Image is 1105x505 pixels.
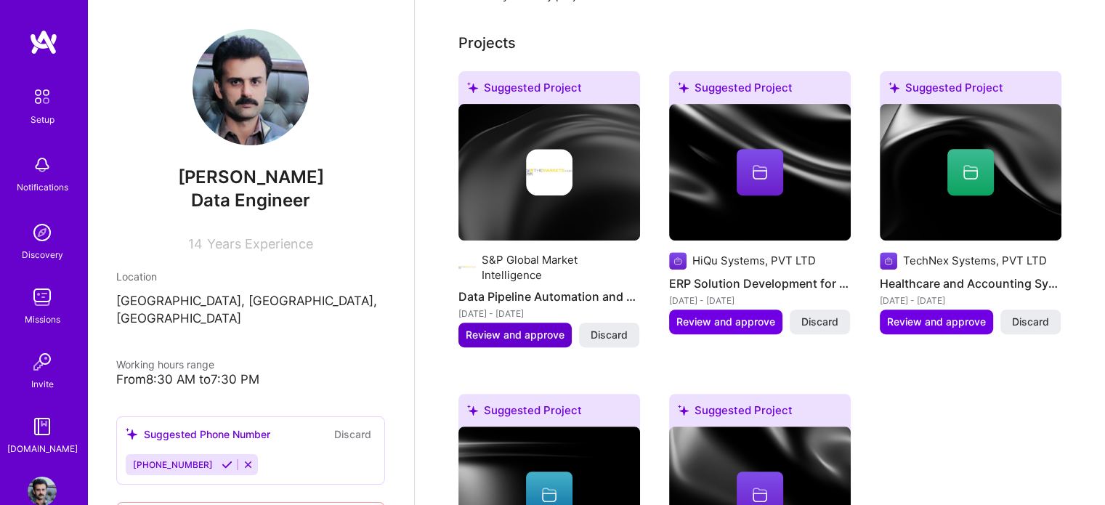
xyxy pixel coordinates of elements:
[458,71,640,110] div: Suggested Project
[458,394,640,432] div: Suggested Project
[126,427,270,442] div: Suggested Phone Number
[116,269,385,284] div: Location
[482,252,640,283] div: S&P Global Market Intelligence
[28,150,57,179] img: bell
[458,32,516,54] div: Projects
[7,441,78,456] div: [DOMAIN_NAME]
[116,166,385,188] span: [PERSON_NAME]
[458,104,640,241] img: cover
[188,236,203,251] span: 14
[22,247,63,262] div: Discovery
[887,315,986,329] span: Review and approve
[669,274,851,293] h4: ERP Solution Development for Advertising Agencies
[669,310,782,334] button: Review and approve
[28,283,57,312] img: teamwork
[330,426,376,443] button: Discard
[678,82,689,93] i: icon SuggestedTeams
[880,293,1061,308] div: [DATE] - [DATE]
[669,252,687,270] img: Company logo
[116,372,385,387] div: From 8:30 AM to 7:30 PM
[880,310,993,334] button: Review and approve
[458,259,476,276] img: Company logo
[880,274,1061,293] h4: Healthcare and Accounting Systems Development
[669,71,851,110] div: Suggested Project
[222,459,232,470] i: Accept
[133,459,213,470] span: [PHONE_NUMBER]
[458,32,516,54] div: Add projects you've worked on
[17,179,68,195] div: Notifications
[31,112,54,127] div: Setup
[25,312,60,327] div: Missions
[207,236,313,251] span: Years Experience
[676,315,775,329] span: Review and approve
[669,394,851,432] div: Suggested Project
[790,310,850,334] button: Discard
[28,218,57,247] img: discovery
[669,104,851,241] img: cover
[1012,315,1049,329] span: Discard
[458,323,572,347] button: Review and approve
[193,29,309,145] img: User Avatar
[591,328,628,342] span: Discard
[903,253,1047,268] div: TechNex Systems, PVT LTD
[692,253,816,268] div: HiQu Systems, PVT LTD
[880,104,1061,241] img: cover
[880,252,897,270] img: Company logo
[29,29,58,55] img: logo
[27,81,57,112] img: setup
[801,315,838,329] span: Discard
[28,347,57,376] img: Invite
[467,82,478,93] i: icon SuggestedTeams
[880,71,1061,110] div: Suggested Project
[889,82,899,93] i: icon SuggestedTeams
[1000,310,1061,334] button: Discard
[467,405,478,416] i: icon SuggestedTeams
[466,328,564,342] span: Review and approve
[126,428,138,440] i: icon SuggestedTeams
[669,293,851,308] div: [DATE] - [DATE]
[191,190,310,211] span: Data Engineer
[526,149,572,195] img: Company logo
[116,358,214,371] span: Working hours range
[678,405,689,416] i: icon SuggestedTeams
[243,459,254,470] i: Reject
[458,306,640,321] div: [DATE] - [DATE]
[458,287,640,306] h4: Data Pipeline Automation and Cloud-Native Application Development
[579,323,639,347] button: Discard
[116,293,385,328] p: [GEOGRAPHIC_DATA], [GEOGRAPHIC_DATA], [GEOGRAPHIC_DATA]
[31,376,54,392] div: Invite
[28,412,57,441] img: guide book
